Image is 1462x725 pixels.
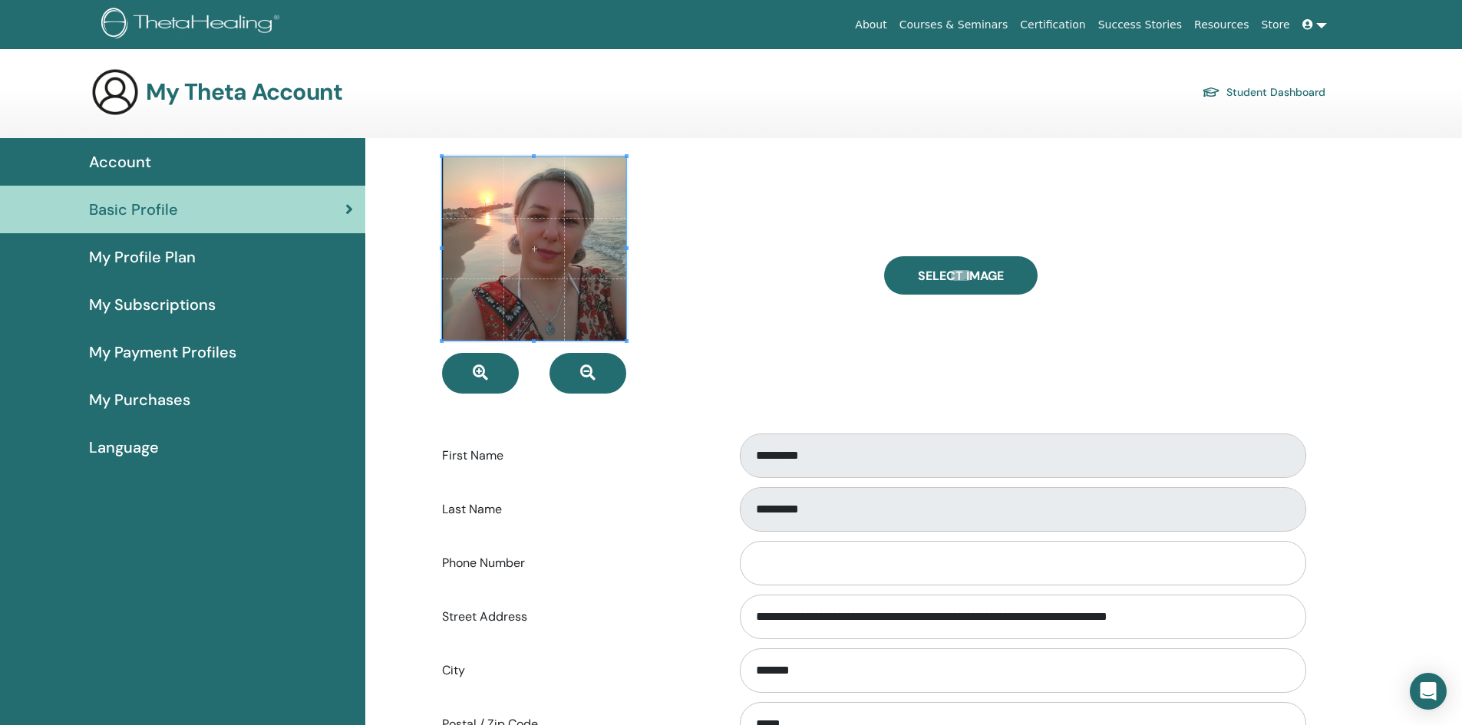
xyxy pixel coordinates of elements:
img: graduation-cap.svg [1202,86,1220,99]
input: Select Image [951,270,971,281]
label: Last Name [431,495,725,524]
span: My Subscriptions [89,293,216,316]
a: Student Dashboard [1202,81,1325,103]
label: Phone Number [431,549,725,578]
label: First Name [431,441,725,470]
a: Success Stories [1092,11,1188,39]
a: Resources [1188,11,1256,39]
span: Select Image [918,268,1004,284]
span: My Purchases [89,388,190,411]
label: City [431,656,725,685]
a: Certification [1014,11,1091,39]
span: Basic Profile [89,198,178,221]
span: Language [89,436,159,459]
div: Open Intercom Messenger [1410,673,1447,710]
h3: My Theta Account [146,78,342,106]
label: Street Address [431,602,725,631]
span: My Payment Profiles [89,341,236,364]
a: Courses & Seminars [893,11,1015,39]
img: generic-user-icon.jpg [91,68,140,117]
span: My Profile Plan [89,246,196,269]
a: About [849,11,893,39]
a: Store [1256,11,1296,39]
span: Account [89,150,151,173]
img: logo.png [101,8,285,42]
